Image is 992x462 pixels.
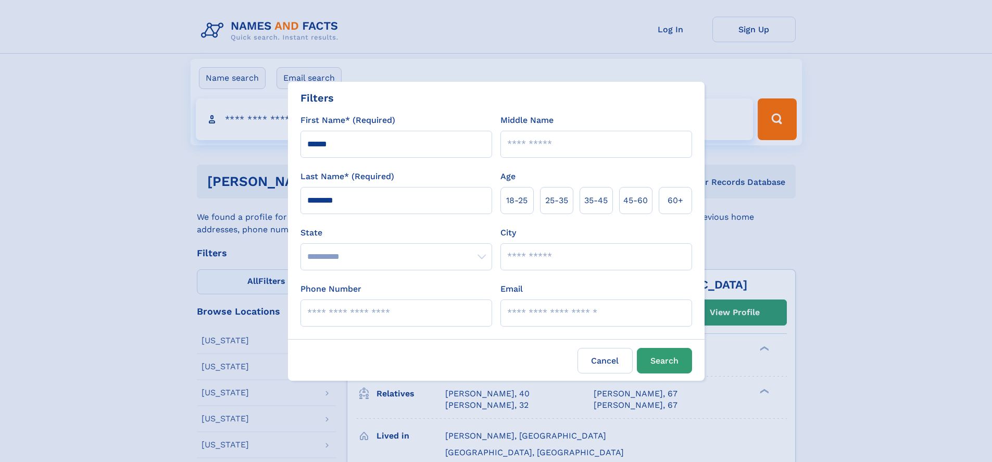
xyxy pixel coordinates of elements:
label: State [300,227,492,239]
span: 45‑60 [623,194,648,207]
span: 35‑45 [584,194,608,207]
label: Cancel [577,348,633,373]
div: Filters [300,90,334,106]
label: Last Name* (Required) [300,170,394,183]
label: Middle Name [500,114,554,127]
span: 18‑25 [506,194,528,207]
span: 25‑35 [545,194,568,207]
label: Email [500,283,523,295]
span: 60+ [668,194,683,207]
label: First Name* (Required) [300,114,395,127]
label: City [500,227,516,239]
label: Age [500,170,516,183]
label: Phone Number [300,283,361,295]
button: Search [637,348,692,373]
